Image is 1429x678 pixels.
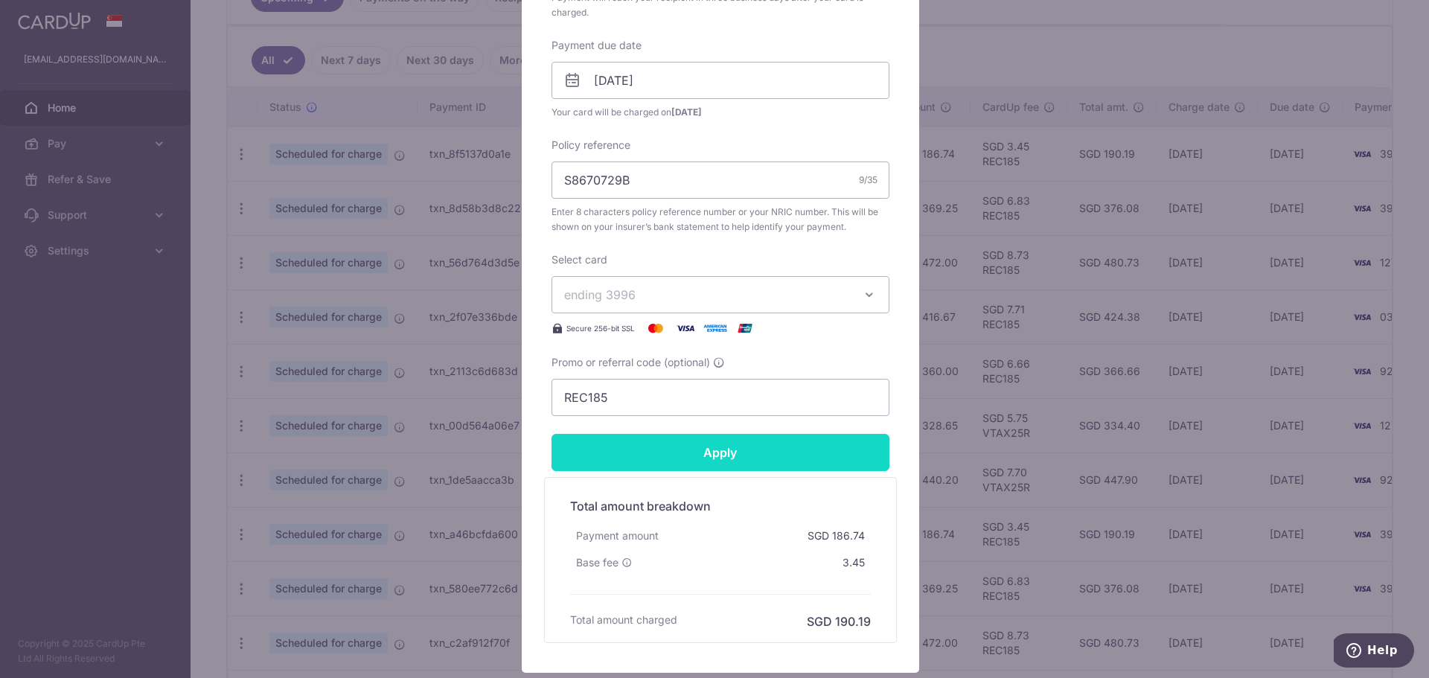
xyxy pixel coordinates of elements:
[570,522,665,549] div: Payment amount
[1334,633,1414,671] iframe: Opens a widget where you can find more information
[552,434,889,471] input: Apply
[552,38,642,53] label: Payment due date
[700,319,730,337] img: American Express
[576,555,618,570] span: Base fee
[807,613,871,630] h6: SGD 190.19
[671,106,702,118] span: [DATE]
[671,319,700,337] img: Visa
[802,522,871,549] div: SGD 186.74
[837,549,871,576] div: 3.45
[552,105,889,120] span: Your card will be charged on
[552,138,630,153] label: Policy reference
[566,322,635,334] span: Secure 256-bit SSL
[552,252,607,267] label: Select card
[730,319,760,337] img: UnionPay
[552,62,889,99] input: DD / MM / YYYY
[564,287,636,302] span: ending 3996
[552,205,889,234] span: Enter 8 characters policy reference number or your NRIC number. This will be shown on your insure...
[641,319,671,337] img: Mastercard
[570,497,871,515] h5: Total amount breakdown
[552,355,710,370] span: Promo or referral code (optional)
[552,276,889,313] button: ending 3996
[570,613,677,627] h6: Total amount charged
[859,173,877,188] div: 9/35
